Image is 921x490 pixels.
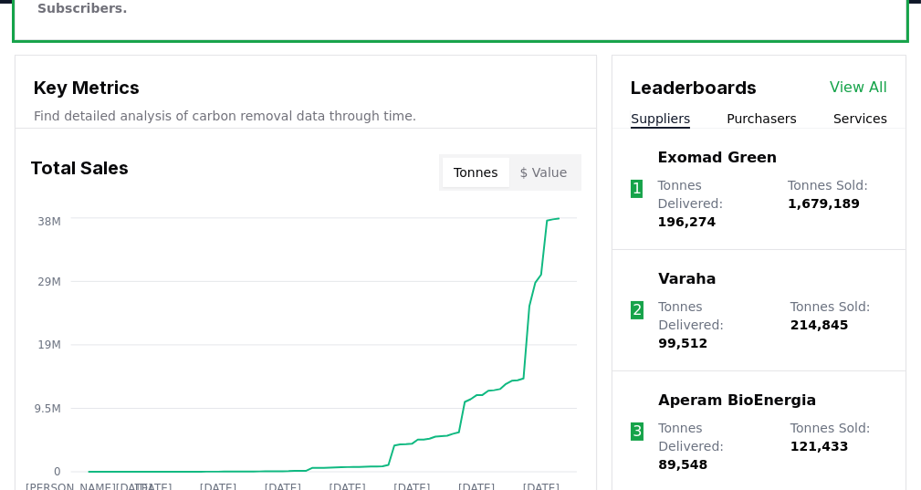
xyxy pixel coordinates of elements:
[833,109,887,128] button: Services
[727,109,797,128] button: Purchasers
[657,214,716,229] span: 196,274
[509,158,579,187] button: $ Value
[34,107,578,125] p: Find detailed analysis of carbon removal data through time.
[790,297,887,352] p: Tonnes Sold :
[37,276,60,288] tspan: 29M
[657,147,777,169] a: Exomad Green
[37,215,60,228] tspan: 38M
[658,419,772,474] p: Tonnes Delivered :
[54,466,61,479] tspan: 0
[34,74,578,101] h3: Key Metrics
[657,176,769,231] p: Tonnes Delivered :
[37,339,60,351] tspan: 19M
[658,390,816,412] a: Aperam BioEnergia
[633,421,642,443] p: 3
[633,178,642,200] p: 1
[633,299,642,321] p: 2
[658,268,716,290] a: Varaha
[788,176,887,231] p: Tonnes Sold :
[830,77,887,99] a: View All
[658,297,772,352] p: Tonnes Delivered :
[658,457,707,472] span: 89,548
[30,154,129,191] h3: Total Sales
[790,318,849,332] span: 214,845
[790,419,887,474] p: Tonnes Sold :
[788,196,860,211] span: 1,679,189
[658,336,707,350] span: 99,512
[443,158,508,187] button: Tonnes
[34,402,60,415] tspan: 9.5M
[631,74,757,101] h3: Leaderboards
[631,109,690,128] button: Suppliers
[790,439,849,454] span: 121,433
